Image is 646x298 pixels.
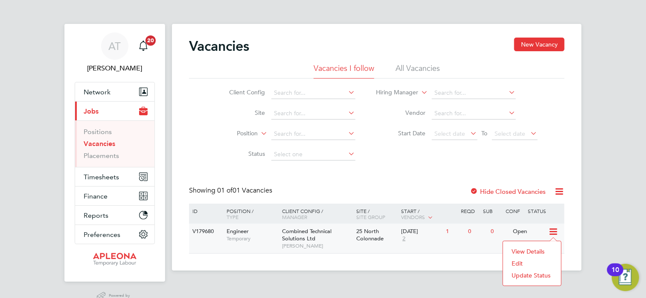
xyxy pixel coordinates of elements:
[220,204,280,224] div: Position /
[217,186,233,195] span: 01 of
[470,187,546,196] label: Hide Closed Vacancies
[314,63,374,79] li: Vacancies I follow
[503,204,526,218] div: Conf
[526,204,563,218] div: Status
[227,235,278,242] span: Temporary
[507,257,557,269] li: Edit
[75,167,154,186] button: Timesheets
[75,63,155,73] span: Andy Tucker
[135,32,152,60] a: 20
[189,38,249,55] h2: Vacancies
[109,41,121,52] span: AT
[611,270,619,281] div: 10
[282,228,332,242] span: Combined Technical Solutions Ltd
[75,82,154,101] button: Network
[507,245,557,257] li: View Details
[377,109,426,117] label: Vendor
[75,187,154,205] button: Finance
[75,32,155,73] a: AT[PERSON_NAME]
[401,213,425,220] span: Vendors
[84,152,119,160] a: Placements
[227,213,239,220] span: Type
[396,63,440,79] li: All Vacancies
[495,130,526,137] span: Select date
[511,224,548,240] div: Open
[479,128,490,139] span: To
[357,213,386,220] span: Site Group
[75,102,154,120] button: Jobs
[282,242,352,249] span: [PERSON_NAME]
[459,204,481,218] div: Reqd
[64,24,165,282] nav: Main navigation
[75,206,154,225] button: Reports
[357,228,384,242] span: 25 North Colonnade
[432,108,516,120] input: Search for...
[271,128,355,140] input: Search for...
[84,231,120,239] span: Preferences
[466,224,489,240] div: 0
[444,224,466,240] div: 1
[280,204,355,224] div: Client Config /
[84,88,111,96] span: Network
[432,87,516,99] input: Search for...
[282,213,307,220] span: Manager
[377,129,426,137] label: Start Date
[355,204,399,224] div: Site /
[84,173,119,181] span: Timesheets
[481,204,503,218] div: Sub
[271,149,355,161] input: Select one
[612,264,639,291] button: Open Resource Center, 10 new notifications
[190,204,220,218] div: ID
[75,253,155,266] a: Go to home page
[75,225,154,244] button: Preferences
[271,87,355,99] input: Search for...
[401,235,407,242] span: 2
[435,130,466,137] span: Select date
[401,228,442,235] div: [DATE]
[399,204,459,225] div: Start /
[507,269,557,281] li: Update Status
[190,224,220,240] div: V179680
[84,192,108,200] span: Finance
[216,150,265,158] label: Status
[216,109,265,117] label: Site
[216,88,265,96] label: Client Config
[189,186,274,195] div: Showing
[84,140,115,148] a: Vacancies
[489,224,511,240] div: 0
[370,88,419,97] label: Hiring Manager
[93,253,137,266] img: apleona-logo-retina.png
[84,211,108,219] span: Reports
[217,186,272,195] span: 01 Vacancies
[145,35,156,46] span: 20
[227,228,249,235] span: Engineer
[75,120,154,167] div: Jobs
[84,128,112,136] a: Positions
[271,108,355,120] input: Search for...
[209,129,258,138] label: Position
[514,38,565,51] button: New Vacancy
[84,107,99,115] span: Jobs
